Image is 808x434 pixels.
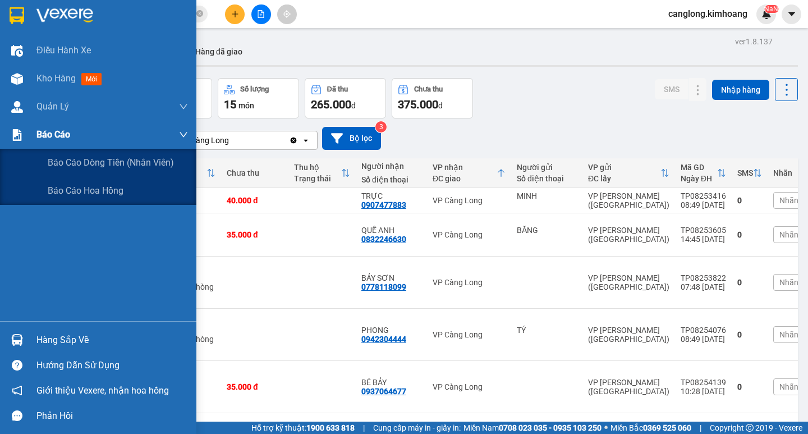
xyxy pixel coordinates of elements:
span: aim [283,10,291,18]
span: Miền Nam [463,422,602,434]
div: VP gửi [588,163,660,172]
span: | [700,422,701,434]
div: TP08254139 [681,378,726,387]
strong: 0369 525 060 [643,423,691,432]
div: VP [PERSON_NAME] ([GEOGRAPHIC_DATA]) [588,226,669,244]
div: Chưa thu [227,168,283,177]
span: plus [231,10,239,18]
button: Chưa thu375.000đ [392,78,473,118]
p: GỬI: [4,22,164,33]
div: 0937064677 [361,387,406,396]
div: 40.000 đ [227,196,283,205]
div: BĂNG [517,226,577,235]
div: Người nhận [361,162,421,171]
span: đ [438,101,443,110]
div: Đã thu [327,85,348,93]
button: aim [277,4,297,24]
div: 0 [737,330,762,339]
p: NHẬN: [4,38,164,59]
svg: open [301,136,310,145]
th: Toggle SortBy [427,158,511,188]
span: Báo cáo [36,127,70,141]
div: 0907477883 [361,200,406,209]
strong: 0708 023 035 - 0935 103 250 [499,423,602,432]
div: Trạng thái [294,174,341,183]
div: 35.000 đ [227,382,283,391]
span: Miền Bắc [610,422,691,434]
span: mới [81,73,102,85]
div: ver 1.8.137 [735,35,773,48]
div: 08:49 [DATE] [681,335,726,344]
button: Nhập hàng [712,80,769,100]
div: 08:49 [DATE] [681,200,726,209]
span: GIAO: [4,73,27,84]
span: question-circle [12,360,22,371]
div: Hướng dẫn sử dụng [36,357,188,374]
span: món [238,101,254,110]
button: file-add [251,4,271,24]
img: warehouse-icon [11,101,23,113]
div: 0942304444 [361,335,406,344]
button: caret-down [782,4,801,24]
div: Phản hồi [36,408,188,424]
span: Báo cáo hoa hồng [48,184,123,198]
span: canglong.kimhoang [659,7,756,21]
img: icon-new-feature [761,9,772,19]
div: 35.000 đ [227,230,283,239]
div: Người gửi [517,163,577,172]
div: VP [PERSON_NAME] ([GEOGRAPHIC_DATA]) [588,191,669,209]
div: ĐC giao [433,174,497,183]
span: down [179,102,188,111]
img: solution-icon [11,129,23,141]
span: file-add [257,10,265,18]
div: Mã GD [681,163,717,172]
span: close-circle [196,9,203,20]
span: VP Càng Long - [23,22,104,33]
div: Thu hộ [294,163,341,172]
th: Toggle SortBy [675,158,732,188]
div: 07:48 [DATE] [681,282,726,291]
img: logo-vxr [10,7,24,24]
sup: NaN [764,5,778,13]
div: TP08253822 [681,273,726,282]
span: 15 [224,98,236,111]
img: warehouse-icon [11,45,23,57]
svg: Clear value [289,136,298,145]
span: [PERSON_NAME] [65,61,133,71]
div: VP Càng Long [433,330,506,339]
div: TP08254076 [681,326,726,335]
span: Báo cáo dòng tiền (nhân viên) [48,156,174,170]
th: Toggle SortBy [582,158,675,188]
div: Số điện thoại [517,174,577,183]
button: Hàng đã giao [186,38,251,65]
div: BẢY SƠN [361,273,421,282]
div: TRỰC [361,191,421,200]
div: Ngày ĐH [681,174,717,183]
span: 265.000 [311,98,351,111]
span: Điều hành xe [36,43,91,57]
span: Nhãn [779,382,798,391]
strong: BIÊN NHẬN GỬI HÀNG [38,6,130,17]
span: đ [351,101,356,110]
strong: 1900 633 818 [306,423,355,432]
button: Số lượng15món [218,78,299,118]
span: message [12,410,22,421]
div: SMS [737,168,753,177]
div: 0832246630 [361,235,406,244]
div: TÝ [517,326,577,335]
div: 0 [737,196,762,205]
span: HỮU [85,22,104,33]
div: 10:28 [DATE] [681,387,726,396]
div: Số điện thoại [361,175,421,184]
div: VP Càng Long [433,196,506,205]
div: PHONG [361,326,421,335]
span: caret-down [787,9,797,19]
div: VP [PERSON_NAME] ([GEOGRAPHIC_DATA]) [588,273,669,291]
img: warehouse-icon [11,73,23,85]
span: Kho hàng [36,73,76,84]
span: close-circle [196,10,203,17]
button: SMS [655,79,688,99]
span: ⚪️ [604,426,608,430]
div: VP Càng Long [179,135,229,146]
div: VP [PERSON_NAME] ([GEOGRAPHIC_DATA]) [588,326,669,344]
